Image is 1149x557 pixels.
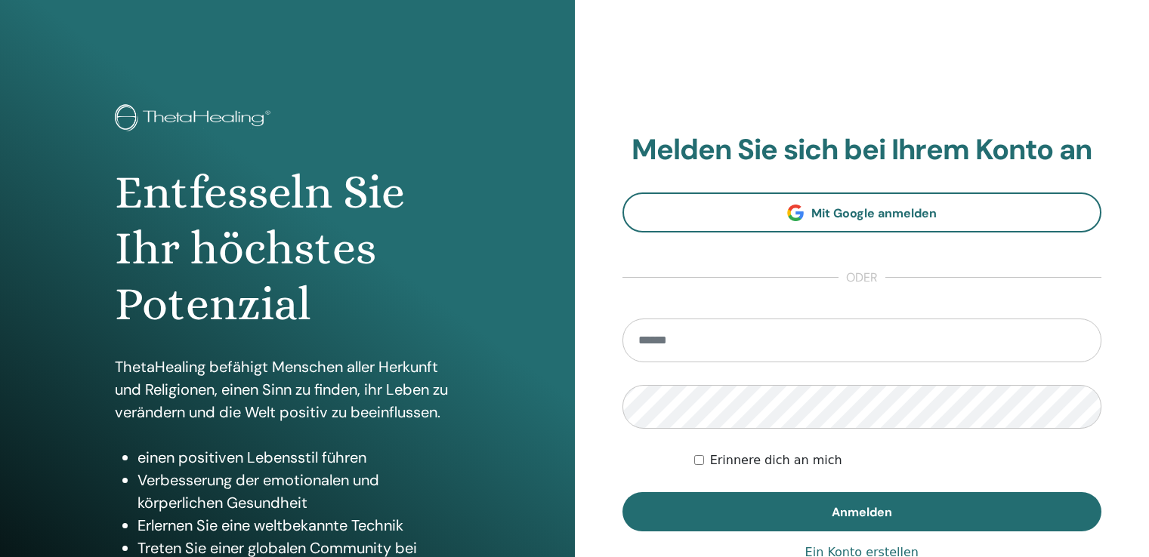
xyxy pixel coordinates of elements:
font: Erinnere dich an mich [710,453,842,467]
font: oder [846,269,878,285]
button: Anmelden [622,492,1102,531]
font: einen positiven Lebensstil führen [137,448,366,467]
div: Ich soll auf unbestimmte Zeit oder bis zur manuellen Abmeldung authentifiziert bleiben [694,451,1101,469]
font: ThetaHealing befähigt Menschen aller Herkunft und Religionen, einen Sinn zu finden, ihr Leben zu ... [115,357,448,422]
font: Erlernen Sie eine weltbekannte Technik [137,515,403,535]
font: Entfesseln Sie Ihr höchstes Potenzial [115,165,405,331]
font: Anmelden [832,504,892,520]
a: Mit Google anmelden [622,192,1102,232]
font: Mit Google anmelden [811,205,937,221]
font: Verbesserung der emotionalen und körperlichen Gesundheit [137,470,379,512]
font: Melden Sie sich bei Ihrem Konto an [632,131,1092,168]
